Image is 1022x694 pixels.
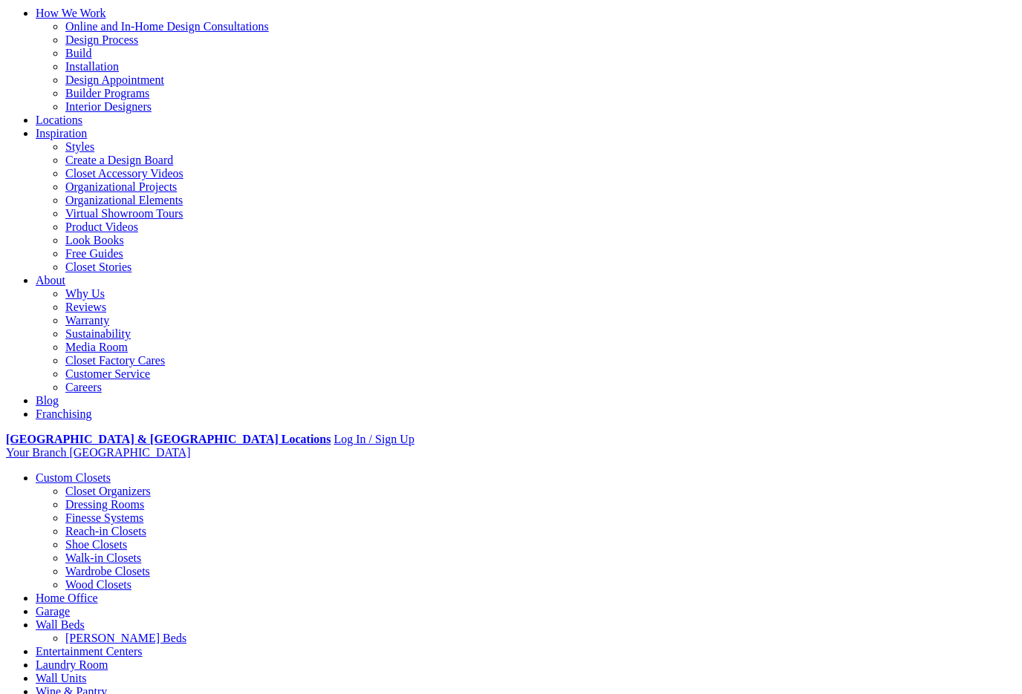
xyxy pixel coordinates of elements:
[65,154,173,166] a: Create a Design Board
[36,274,65,287] a: About
[65,87,149,99] a: Builder Programs
[36,672,86,684] a: Wall Units
[65,220,138,233] a: Product Videos
[65,538,127,551] a: Shoe Closets
[65,73,164,86] a: Design Appointment
[65,367,150,380] a: Customer Service
[36,471,111,484] a: Custom Closets
[65,525,146,537] a: Reach-in Closets
[36,394,59,407] a: Blog
[65,314,109,327] a: Warranty
[65,261,131,273] a: Closet Stories
[65,60,119,73] a: Installation
[65,287,105,300] a: Why Us
[36,605,70,618] a: Garage
[65,381,102,393] a: Careers
[65,100,152,113] a: Interior Designers
[36,127,87,140] a: Inspiration
[333,433,414,445] a: Log In / Sign Up
[65,301,106,313] a: Reviews
[36,645,143,658] a: Entertainment Centers
[36,592,98,604] a: Home Office
[65,247,123,260] a: Free Guides
[65,167,183,180] a: Closet Accessory Videos
[65,33,138,46] a: Design Process
[65,498,144,511] a: Dressing Rooms
[65,234,124,246] a: Look Books
[36,114,82,126] a: Locations
[65,485,151,497] a: Closet Organizers
[36,7,106,19] a: How We Work
[65,20,269,33] a: Online and In-Home Design Consultations
[65,551,141,564] a: Walk-in Closets
[65,632,186,644] a: [PERSON_NAME] Beds
[6,433,331,445] a: [GEOGRAPHIC_DATA] & [GEOGRAPHIC_DATA] Locations
[36,407,92,420] a: Franchising
[36,658,108,671] a: Laundry Room
[65,194,183,206] a: Organizational Elements
[65,180,177,193] a: Organizational Projects
[69,446,190,459] span: [GEOGRAPHIC_DATA]
[65,578,131,591] a: Wood Closets
[65,341,128,353] a: Media Room
[65,140,94,153] a: Styles
[6,446,66,459] span: Your Branch
[65,207,183,220] a: Virtual Showroom Tours
[65,327,131,340] a: Sustainability
[65,354,165,367] a: Closet Factory Cares
[65,565,150,577] a: Wardrobe Closets
[6,446,191,459] a: Your Branch [GEOGRAPHIC_DATA]
[65,511,143,524] a: Finesse Systems
[65,47,92,59] a: Build
[36,618,85,631] a: Wall Beds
